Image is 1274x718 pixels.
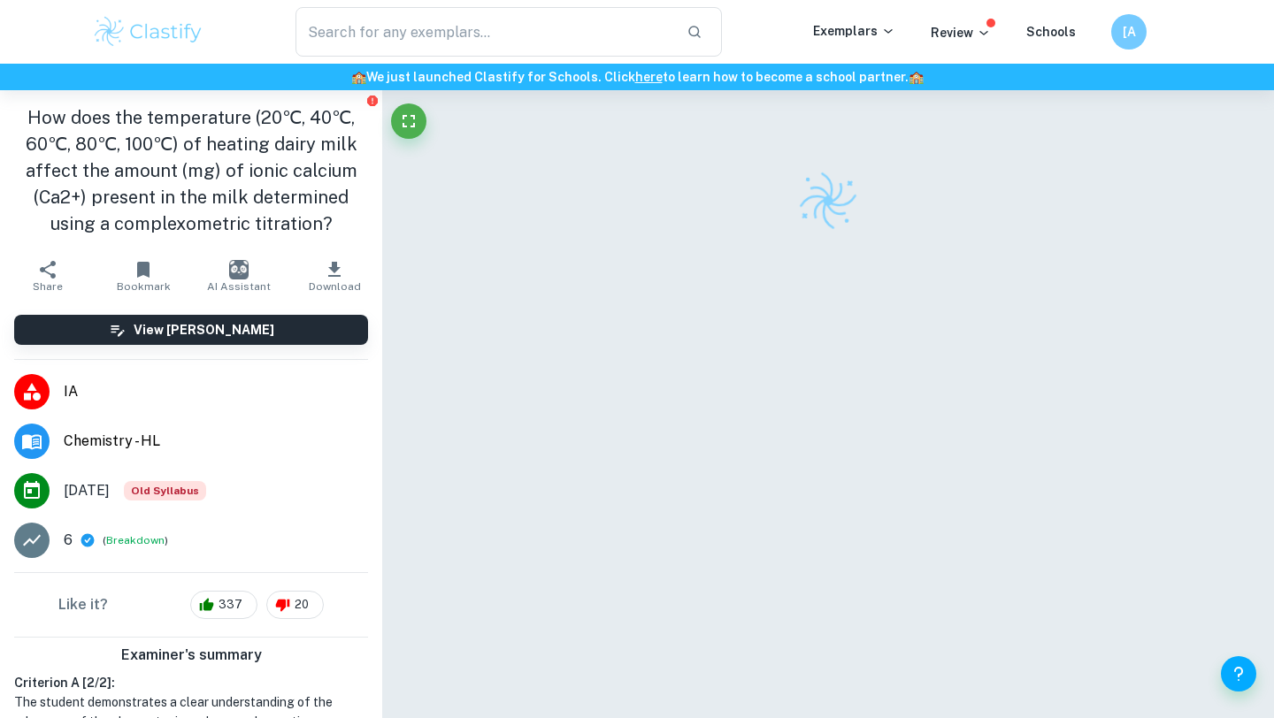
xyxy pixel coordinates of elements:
h1: How does the temperature (20℃, 40℃, 60℃, 80℃, 100℃) of heating dairy milk affect the amount (mg) ... [14,104,368,237]
button: Help and Feedback [1221,656,1256,691]
span: Old Syllabus [124,481,206,500]
img: AI Assistant [229,260,249,279]
h6: Like it? [58,594,108,615]
span: IA [64,381,368,402]
button: Download [287,251,382,301]
button: Bookmark [96,251,191,301]
img: Clastify logo [92,14,204,50]
h6: We just launched Clastify for Schools. Click to learn how to become a school partner. [4,67,1270,87]
span: ( ) [103,532,168,549]
button: [A [1111,14,1147,50]
div: 337 [190,591,257,619]
button: AI Assistant [191,251,287,301]
input: Search for any exemplars... [295,7,672,57]
span: Download [309,280,361,293]
span: 🏫 [351,70,366,84]
button: Fullscreen [391,103,426,139]
a: here [635,70,663,84]
div: 20 [266,591,324,619]
span: AI Assistant [207,280,271,293]
button: Breakdown [106,532,165,548]
p: Review [931,23,991,42]
span: Share [33,280,63,293]
span: 🏫 [909,70,924,84]
p: 6 [64,530,73,551]
span: 337 [209,596,252,614]
button: Report issue [365,94,379,107]
h6: Criterion A [ 2 / 2 ]: [14,673,368,692]
h6: Examiner's summary [7,645,375,666]
h6: [A [1119,22,1140,42]
a: Schools [1026,25,1076,39]
h6: View [PERSON_NAME] [134,320,274,340]
span: Bookmark [117,280,171,293]
button: View [PERSON_NAME] [14,315,368,345]
p: Exemplars [813,21,895,41]
span: Chemistry - HL [64,431,368,452]
div: Starting from the May 2025 session, the Chemistry IA requirements have changed. It's OK to refer ... [124,481,206,500]
span: [DATE] [64,480,110,501]
img: Clastify logo [794,167,862,234]
span: 20 [285,596,318,614]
